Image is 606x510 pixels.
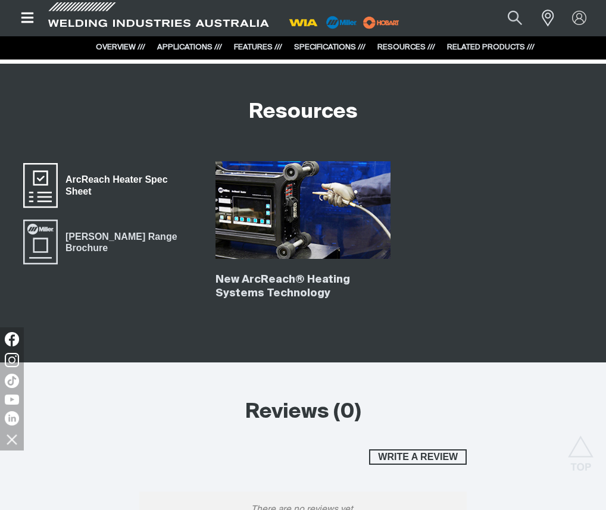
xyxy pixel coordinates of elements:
img: New ArcReach® Heating Systems Technology [215,161,391,259]
a: RESOURCES /// [377,43,435,51]
a: APPLICATIONS /// [157,43,222,51]
h2: Reviews (0) [139,399,467,425]
button: Scroll to top [567,436,594,462]
span: [PERSON_NAME] Range Brochure [58,229,196,256]
a: FEATURES /// [234,43,282,51]
a: OVERVIEW /// [96,43,145,51]
a: Miller Range Brochure [21,218,196,266]
img: YouTube [5,395,19,405]
a: SPECIFICATIONS /// [294,43,366,51]
img: miller [360,14,403,32]
a: New ArcReach® Heating Systems Technology [215,274,350,299]
a: ArcReach Heater Spec Sheet [21,161,196,209]
img: Instagram [5,353,19,367]
img: Facebook [5,332,19,346]
span: Write a review [370,449,466,465]
img: LinkedIn [5,411,19,425]
a: miller [360,18,403,27]
img: hide socials [2,429,22,449]
input: Product name or item number... [480,5,535,32]
button: Search products [495,5,535,32]
a: RELATED PRODUCTS /// [447,43,535,51]
span: ArcReach Heater Spec Sheet [58,172,196,199]
h2: Resources [249,99,358,126]
img: TikTok [5,374,19,388]
button: Write a review [369,449,467,465]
